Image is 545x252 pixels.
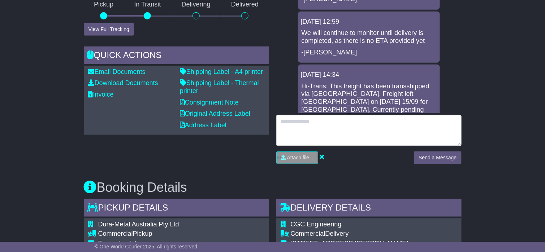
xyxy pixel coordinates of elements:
[88,79,158,87] a: Download Documents
[84,47,269,66] div: Quick Actions
[301,18,437,26] div: [DATE] 12:59
[180,99,239,106] a: Consignment Note
[98,240,262,248] div: Tomax Logistics
[180,110,250,117] a: Original Address Label
[98,230,262,238] div: Pickup
[291,230,408,238] div: Delivery
[124,1,171,9] p: In Transit
[301,71,437,79] div: [DATE] 14:34
[98,230,133,237] span: Commercial
[291,221,342,228] span: CGC Engineering
[88,91,114,98] a: Invoice
[276,199,462,218] div: Delivery Details
[98,221,179,228] span: Dura-Metal Australia Pty Ltd
[302,49,436,57] p: -[PERSON_NAME]
[84,1,124,9] p: Pickup
[302,83,436,137] p: Hi-Trans: This freight has been transshipped via [GEOGRAPHIC_DATA]. Freight left [GEOGRAPHIC_DATA...
[414,151,461,164] button: Send a Message
[84,23,134,36] button: View Full Tracking
[302,29,436,45] p: We will continue to monitor until delivery is completed, as there is no ETA provided yet
[180,68,263,75] a: Shipping Label - A4 printer
[180,121,226,129] a: Address Label
[171,1,221,9] p: Delivering
[180,79,259,94] a: Shipping Label - Thermal printer
[84,180,462,195] h3: Booking Details
[95,244,199,249] span: © One World Courier 2025. All rights reserved.
[221,1,269,9] p: Delivered
[84,199,269,218] div: Pickup Details
[291,240,408,248] div: [STREET_ADDRESS][PERSON_NAME]
[88,68,146,75] a: Email Documents
[291,230,325,237] span: Commercial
